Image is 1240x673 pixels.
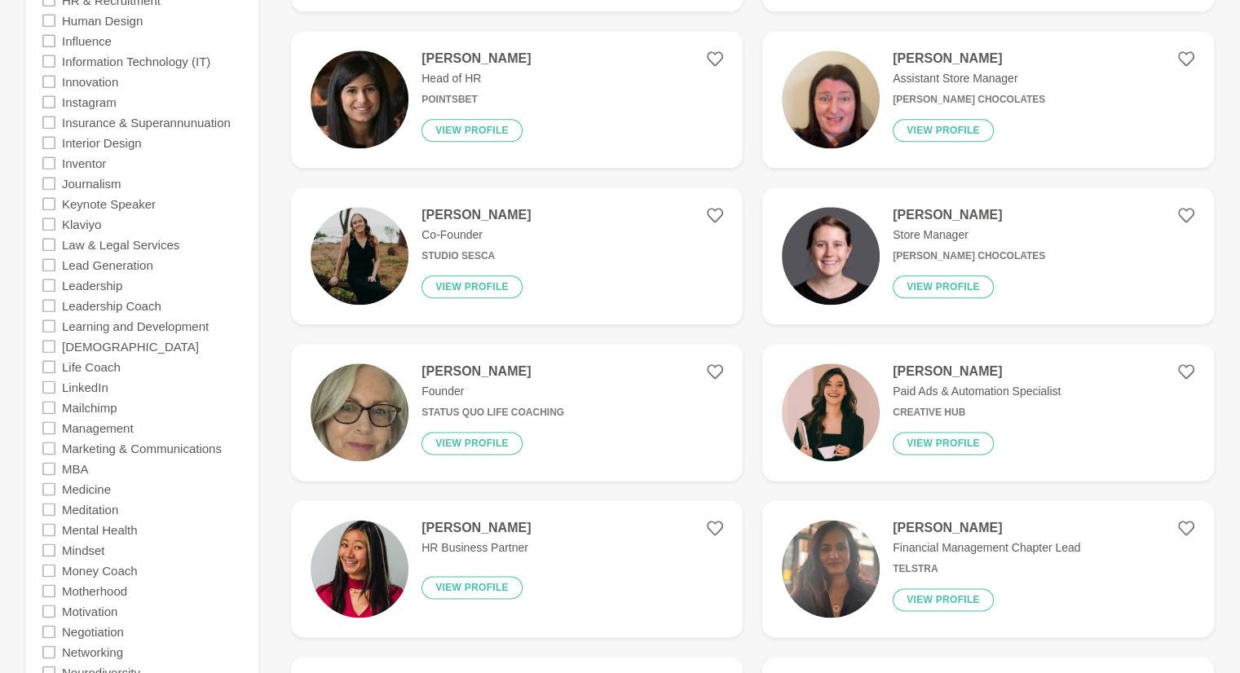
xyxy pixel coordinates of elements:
[62,336,199,356] label: [DEMOGRAPHIC_DATA]
[421,70,531,87] p: Head of HR
[62,519,138,539] label: Mental Health
[762,31,1214,168] a: [PERSON_NAME]Assistant Store Manager[PERSON_NAME] CHOCOLATESView profile
[62,71,118,91] label: Innovation
[893,539,1080,556] p: Financial Management Chapter Lead
[62,132,142,152] label: Interior Design
[421,51,531,67] h4: [PERSON_NAME]
[62,621,124,641] label: Negotiation
[893,94,1045,106] h6: [PERSON_NAME] CHOCOLATES
[893,520,1080,536] h4: [PERSON_NAME]
[62,560,138,580] label: Money Coach
[62,30,112,51] label: Influence
[421,539,531,556] p: HR Business Partner
[893,70,1045,87] p: Assistant Store Manager
[62,397,117,417] label: Mailchimp
[62,213,101,234] label: Klaviyo
[62,152,106,173] label: Inventor
[893,207,1045,223] h4: [PERSON_NAME]
[62,376,108,397] label: LinkedIn
[893,250,1045,262] h6: [PERSON_NAME] Chocolates
[62,458,89,478] label: MBA
[62,356,121,376] label: Life Coach
[62,478,111,499] label: Medicine
[62,173,121,193] label: Journalism
[762,344,1214,481] a: [PERSON_NAME]Paid Ads & Automation SpecialistCreative HubView profile
[421,407,564,419] h6: Status Quo Life Coaching
[421,432,523,455] button: View profile
[421,363,564,380] h4: [PERSON_NAME]
[893,227,1045,244] p: Store Manager
[893,275,994,298] button: View profile
[893,563,1080,575] h6: Telstra
[62,10,143,30] label: Human Design
[62,112,231,132] label: Insurance & Superannunuation
[421,94,531,106] h6: PointsBet
[311,363,408,461] img: a2b5ec4cdb7fbacf9b3896bd53efcf5c26ff86ee-1224x1626.jpg
[893,383,1061,400] p: Paid Ads & Automation Specialist
[782,363,880,461] img: ee0edfca580b48478b9949b37cc6a4240d151855-1440x1440.webp
[62,417,134,438] label: Management
[421,119,523,142] button: View profile
[421,576,523,599] button: View profile
[782,520,880,618] img: dbd646e5a69572db4a1904c898541240c071e52b-2316x3088.jpg
[421,250,531,262] h6: Studio Sesca
[62,580,127,600] label: Motherhood
[62,51,210,71] label: Information Technology (IT)
[893,363,1061,380] h4: [PERSON_NAME]
[311,520,408,618] img: 97086b387fc226d6d01cf5914affb05117c0ddcf-3316x4145.jpg
[62,315,209,336] label: Learning and Development
[62,438,222,458] label: Marketing & Communications
[421,520,531,536] h4: [PERSON_NAME]
[62,254,153,275] label: Lead Generation
[291,500,743,637] a: [PERSON_NAME]HR Business PartnerView profile
[311,51,408,148] img: 9219f9d1eb9592de2e9dd2e84b0174afe0ba543b-148x148.jpg
[62,91,117,112] label: Instagram
[291,31,743,168] a: [PERSON_NAME]Head of HRPointsBetView profile
[421,227,531,244] p: Co-Founder
[782,51,880,148] img: a03a123c3c03660bc4dec52a0cf9bb5dc8633c20-2316x3088.jpg
[893,51,1045,67] h4: [PERSON_NAME]
[762,187,1214,324] a: [PERSON_NAME]Store Manager[PERSON_NAME] ChocolatesView profile
[782,207,880,305] img: 029c2c42733b9d2b0ba2768d6a5c372c1f7a500f-500x500.jpg
[291,344,743,481] a: [PERSON_NAME]FounderStatus Quo Life CoachingView profile
[421,207,531,223] h4: [PERSON_NAME]
[893,588,994,611] button: View profile
[893,119,994,142] button: View profile
[62,539,105,560] label: Mindset
[62,275,122,295] label: Leadership
[62,600,117,621] label: Motivation
[762,500,1214,637] a: [PERSON_NAME]Financial Management Chapter LeadTelstraView profile
[291,187,743,324] a: [PERSON_NAME]Co-FounderStudio SescaView profile
[421,383,564,400] p: Founder
[62,499,118,519] label: Meditation
[62,193,156,213] label: Keynote Speaker
[893,432,994,455] button: View profile
[311,207,408,305] img: 251263b491060714fa7e64a2c64e6ce2b86e5b5c-1350x2025.jpg
[62,295,161,315] label: Leadership Coach
[62,234,179,254] label: Law & Legal Services
[893,407,1061,419] h6: Creative Hub
[421,275,523,298] button: View profile
[62,641,123,662] label: Networking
